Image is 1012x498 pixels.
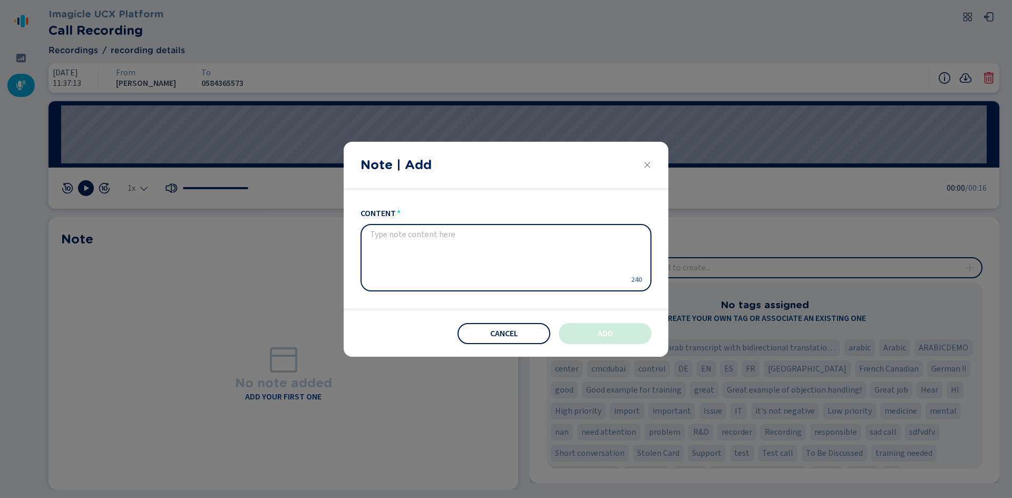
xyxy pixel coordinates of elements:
span: content [361,207,396,220]
button: Close [643,161,651,169]
h2: Note | Add [361,155,432,174]
span: Cancel [490,329,518,338]
span: 240 [629,275,642,285]
svg: close [643,161,651,169]
textarea: content [370,230,625,285]
button: Cancel [458,323,550,344]
button: Add [559,323,651,344]
span: Add [598,329,613,338]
